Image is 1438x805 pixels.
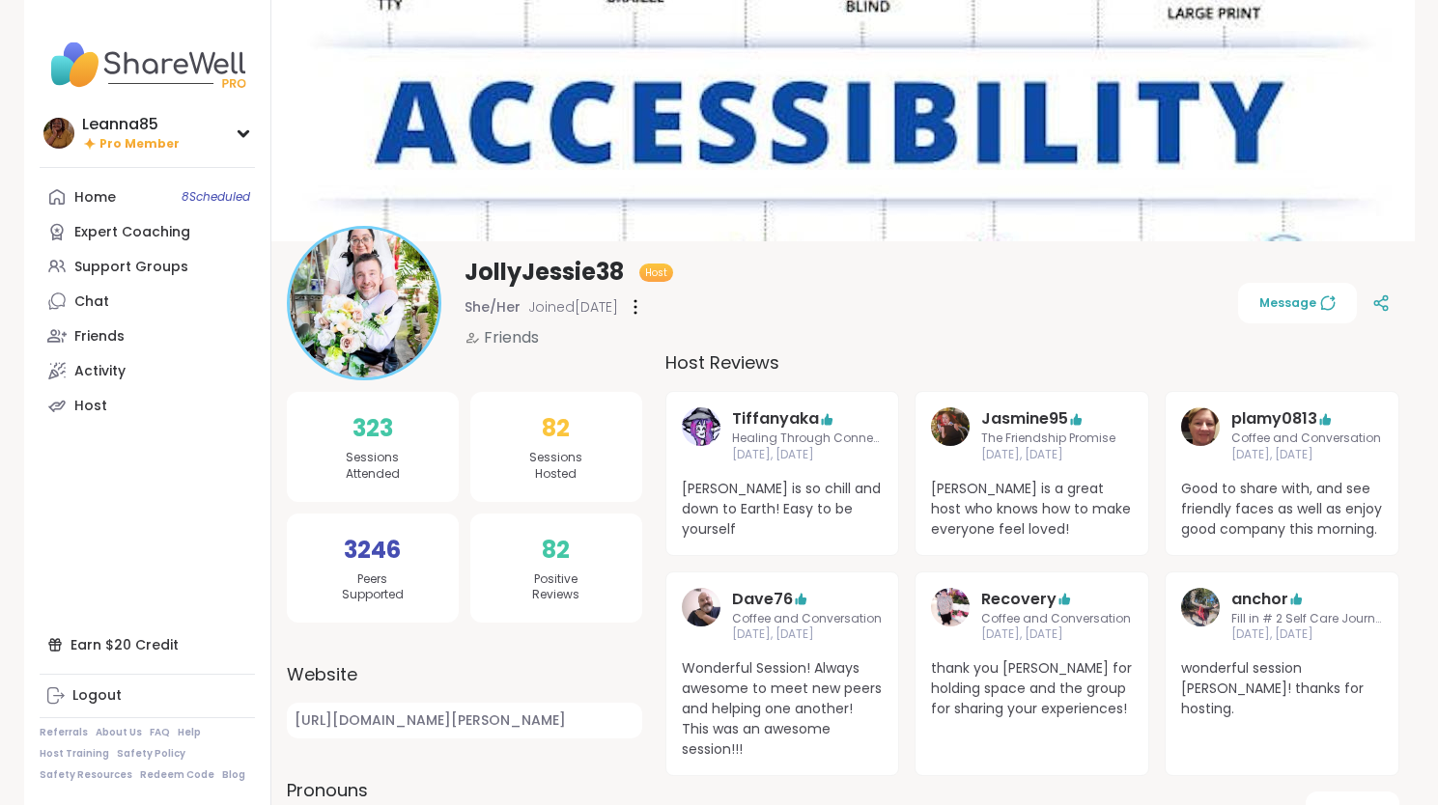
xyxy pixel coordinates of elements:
a: Jasmine95 [931,407,970,463]
div: Support Groups [74,258,188,277]
span: Friends [484,326,539,349]
label: Website [287,661,642,687]
span: Fill in # 2 Self Care Journal Discussion Chat [1231,611,1383,627]
span: thank you [PERSON_NAME] for holding space and the group for sharing your experiences! [931,658,1133,719]
span: [DATE], [DATE] [1231,626,1383,643]
div: Friends [74,327,125,347]
span: wonderful session [PERSON_NAME]! thanks for hosting. [1181,658,1383,719]
div: Logout [72,686,122,706]
a: Safety Policy [117,747,185,761]
span: [DATE], [DATE] [732,626,882,643]
label: Pronouns [287,777,642,803]
div: Earn $20 Credit [40,627,255,662]
img: Dave76 [682,588,720,626]
span: 3246 [344,533,401,568]
a: anchor [1181,588,1220,644]
span: She/Her [465,297,521,317]
span: Good to share with, and see friendly faces as well as enjoy good company this morning. [1181,479,1383,540]
a: FAQ [150,726,170,739]
a: Logout [40,679,255,713]
a: Host [40,388,255,423]
a: Recovery [981,588,1057,611]
span: [DATE], [DATE] [732,447,884,463]
a: Host Training [40,747,109,761]
span: Healing Through Connection [732,430,884,447]
div: Chat [74,292,109,312]
span: Sessions Hosted [529,450,582,483]
span: [DATE], [DATE] [1231,447,1381,463]
span: Pro Member [99,136,180,153]
span: [PERSON_NAME] is a great host who knows how to make everyone feel loved! [931,479,1133,540]
img: anchor [1181,588,1220,626]
span: Coffee and Conversation [1231,430,1381,447]
span: [DATE], [DATE] [981,447,1115,463]
a: About Us [96,726,142,739]
a: Jasmine95 [981,407,1068,430]
div: Expert Coaching [74,223,190,242]
a: Blog [222,768,245,782]
a: Redeem Code [140,768,214,782]
span: Wonderful Session! Always awesome to meet new peers and helping one another! This was an awesome ... [682,658,884,760]
a: Help [178,726,201,739]
button: Message [1238,283,1357,323]
span: Peers Supported [342,571,404,604]
a: Recovery [931,588,970,644]
a: Expert Coaching [40,214,255,249]
a: Tiffanyaka [682,407,720,463]
span: Sessions Attended [346,450,400,483]
img: Recovery [931,588,970,626]
div: Leanna85 [82,114,180,135]
a: Referrals [40,726,88,739]
a: Dave76 [732,588,793,611]
div: Activity [74,362,126,381]
a: Safety Resources [40,768,132,782]
span: Joined [DATE] [528,297,618,317]
a: [URL][DOMAIN_NAME][PERSON_NAME] [287,703,642,738]
div: Home [74,188,116,208]
img: Jasmine95 [931,407,970,446]
a: Home8Scheduled [40,180,255,214]
span: Host [645,265,667,280]
a: Chat [40,284,255,319]
img: JollyJessie38 [290,229,438,377]
a: anchor [1231,588,1288,611]
span: 82 [542,411,570,446]
span: 82 [542,533,570,568]
a: Activity [40,353,255,388]
span: Message [1259,294,1336,312]
img: plamy0813 [1181,407,1220,446]
span: 323 [352,411,393,446]
span: The Friendship Promise [981,430,1115,447]
a: Dave76 [682,588,720,644]
span: Coffee and Conversation [732,611,882,627]
a: plamy0813 [1181,407,1220,463]
a: plamy0813 [1231,407,1317,430]
a: Support Groups [40,249,255,284]
img: Tiffanyaka [682,407,720,446]
span: [PERSON_NAME] is so chill and down to Earth! Easy to be yourself [682,479,884,540]
a: Friends [40,319,255,353]
span: [DATE], [DATE] [981,626,1131,643]
span: 8 Scheduled [182,189,250,205]
span: JollyJessie38 [465,257,624,288]
span: Positive Reviews [532,571,579,604]
img: Leanna85 [43,118,74,149]
img: ShareWell Nav Logo [40,31,255,98]
a: Tiffanyaka [732,407,819,430]
span: Coffee and Conversation [981,611,1131,627]
div: Host [74,397,107,416]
